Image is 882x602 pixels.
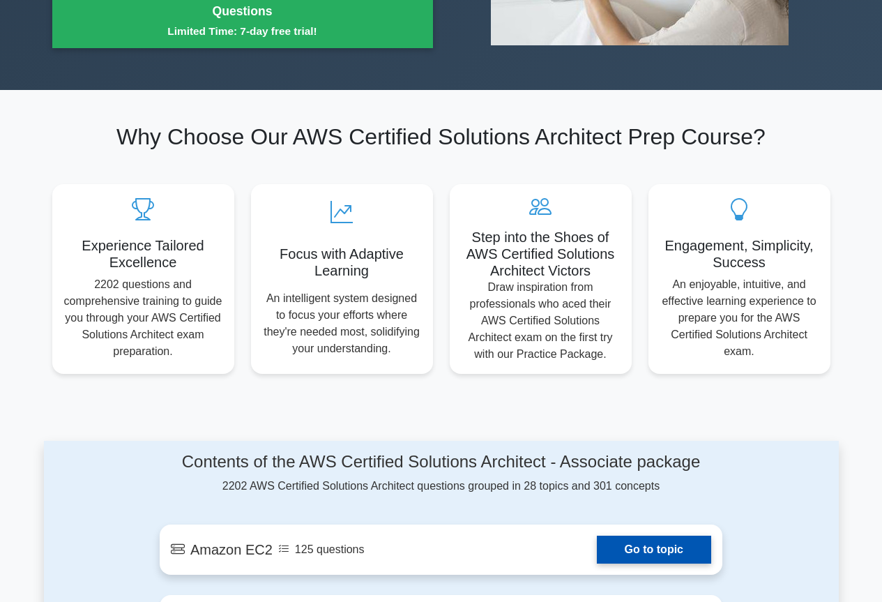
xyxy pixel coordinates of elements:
[63,237,223,271] h5: Experience Tailored Excellence
[70,23,416,39] small: Limited Time: 7-day free trial!
[660,276,819,360] p: An enjoyable, intuitive, and effective learning experience to prepare you for the AWS Certified S...
[597,536,711,564] a: Go to topic
[160,452,722,472] h4: Contents of the AWS Certified Solutions Architect - Associate package
[63,276,223,360] p: 2202 questions and comprehensive training to guide you through your AWS Certified Solutions Archi...
[660,237,819,271] h5: Engagement, Simplicity, Success
[461,229,621,279] h5: Step into the Shoes of AWS Certified Solutions Architect Victors
[52,123,830,150] h2: Why Choose Our AWS Certified Solutions Architect Prep Course?
[461,279,621,363] p: Draw inspiration from professionals who aced their AWS Certified Solutions Architect exam on the ...
[160,452,722,495] div: 2202 AWS Certified Solutions Architect questions grouped in 28 topics and 301 concepts
[262,246,422,279] h5: Focus with Adaptive Learning
[262,290,422,357] p: An intelligent system designed to focus your efforts where they're needed most, solidifying your ...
